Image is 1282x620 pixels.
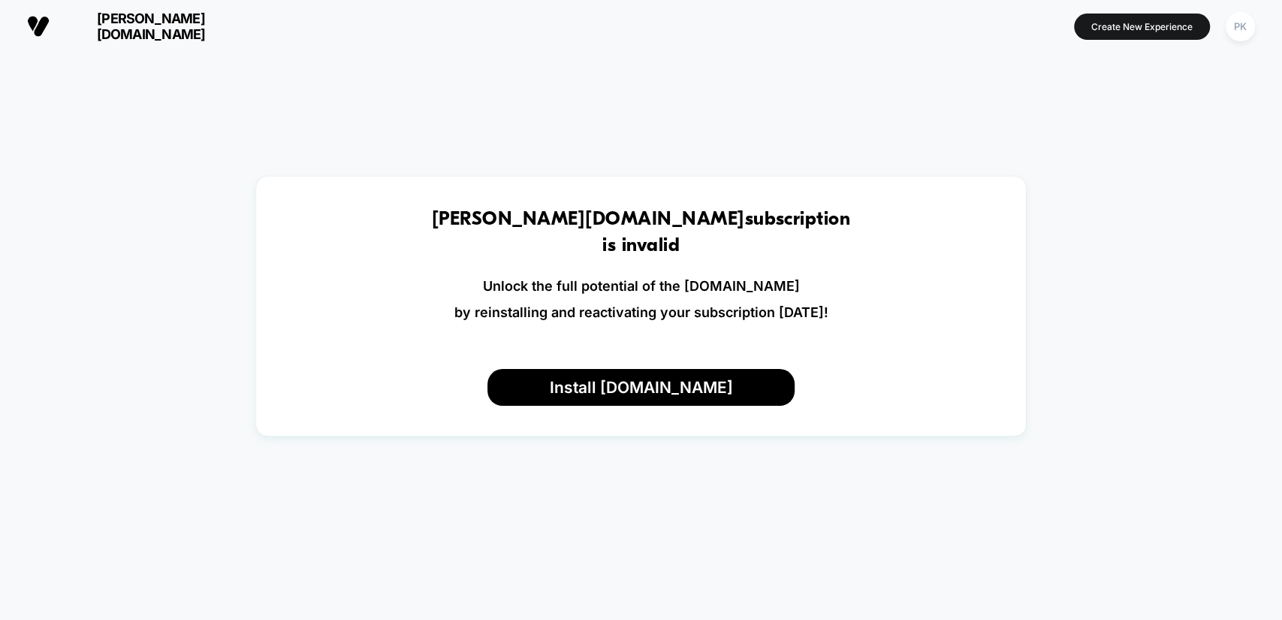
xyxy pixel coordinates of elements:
[487,369,795,406] button: Install [DOMAIN_NAME]
[454,273,828,325] p: Unlock the full potential of the [DOMAIN_NAME] by reinstalling and reactivating your subscription...
[1226,12,1255,41] div: PK
[61,11,241,42] span: [PERSON_NAME][DOMAIN_NAME]
[27,15,50,38] img: Visually logo
[1074,14,1210,40] button: Create New Experience
[432,207,850,259] h1: [PERSON_NAME][DOMAIN_NAME] subscription is invalid
[1221,11,1259,42] button: PK
[23,10,246,43] button: [PERSON_NAME][DOMAIN_NAME]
